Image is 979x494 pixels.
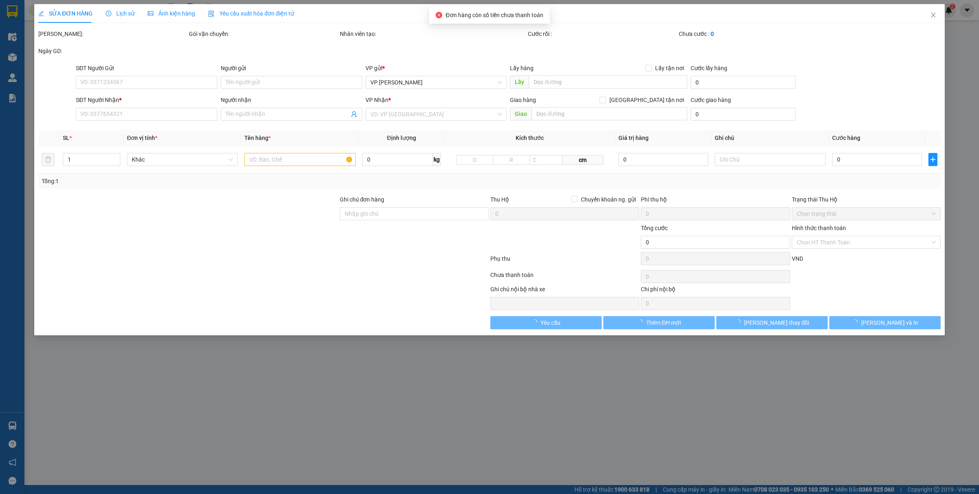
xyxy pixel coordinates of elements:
[691,108,796,121] input: Cước giao hàng
[76,64,217,73] div: SĐT Người Gửi
[641,195,790,207] div: Phí thu hộ
[208,11,215,17] img: icon
[38,47,187,55] div: Ngày GD:
[433,153,441,166] span: kg
[244,135,271,141] span: Tên hàng
[490,316,602,329] button: Yêu cầu
[641,285,790,297] div: Chi phí nội bộ
[516,135,544,141] span: Kích thước
[132,153,233,166] span: Khác
[489,270,640,285] div: Chưa thanh toán
[351,111,357,117] span: user-add
[456,155,493,165] input: D
[148,11,153,16] span: picture
[221,64,362,73] div: Người gửi
[340,196,385,203] label: Ghi chú đơn hàng
[340,29,527,38] div: Nhân viên tạo:
[490,285,639,297] div: Ghi chú nội bộ nhà xe
[691,76,796,89] input: Cước lấy hàng
[691,65,727,71] label: Cước lấy hàng
[189,29,338,38] div: Gói vận chuyển:
[832,135,860,141] span: Cước hàng
[792,225,846,231] label: Hình thức thanh toán
[510,75,529,89] span: Lấy
[744,318,809,327] span: [PERSON_NAME] thay đổi
[510,107,532,120] span: Giao
[606,95,687,104] span: [GEOGRAPHIC_DATA] tận nơi
[852,319,861,325] span: loading
[637,319,646,325] span: loading
[711,31,714,37] b: 0
[38,29,187,38] div: [PERSON_NAME]:
[603,316,715,329] button: Thêm ĐH mới
[691,97,731,103] label: Cước giao hàng
[792,195,941,204] div: Trạng thái Thu Hộ
[106,10,135,17] span: Lịch sử
[490,196,509,203] span: Thu Hộ
[797,208,936,220] span: Chọn trạng thái
[436,12,442,18] span: close-circle
[365,97,388,103] span: VP Nhận
[63,135,69,141] span: SL
[148,10,195,17] span: Ảnh kiện hàng
[563,155,603,165] span: cm
[127,135,157,141] span: Đơn vị tính
[489,254,640,268] div: Phụ thu
[711,130,829,146] th: Ghi chú
[38,11,44,16] span: edit
[922,4,945,27] button: Close
[529,75,687,89] input: Dọc đường
[76,95,217,104] div: SĐT Người Nhận
[735,319,744,325] span: loading
[540,318,560,327] span: Yêu cầu
[106,11,111,16] span: clock-circle
[493,155,530,165] input: R
[221,95,362,104] div: Người nhận
[715,153,826,166] input: Ghi Chú
[532,107,687,120] input: Dọc đường
[578,195,639,204] span: Chuyển khoản ng. gửi
[340,207,489,220] input: Ghi chú đơn hàng
[208,10,294,17] span: Yêu cầu xuất hóa đơn điện tử
[244,153,355,166] input: VD: Bàn, Ghế
[387,135,416,141] span: Định lượng
[652,64,687,73] span: Lấy tận nơi
[929,156,937,163] span: plus
[861,318,918,327] span: [PERSON_NAME] và In
[529,155,563,165] input: C
[38,10,93,17] span: SỬA ĐƠN HÀNG
[42,177,378,186] div: Tổng: 1
[646,318,681,327] span: Thêm ĐH mới
[618,135,649,141] span: Giá trị hàng
[365,64,507,73] div: VP gửi
[716,316,828,329] button: [PERSON_NAME] thay đổi
[510,97,536,103] span: Giao hàng
[930,12,937,18] span: close
[532,319,540,325] span: loading
[445,12,543,18] span: Đơn hàng còn số tiền chưa thanh toán
[679,29,828,38] div: Chưa cước :
[641,225,668,231] span: Tổng cước
[528,29,677,38] div: Cước rồi :
[42,153,55,166] button: delete
[829,316,941,329] button: [PERSON_NAME] và In
[792,255,803,262] span: VND
[370,76,502,89] span: VP Minh Khai
[928,153,937,166] button: plus
[510,65,534,71] span: Lấy hàng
